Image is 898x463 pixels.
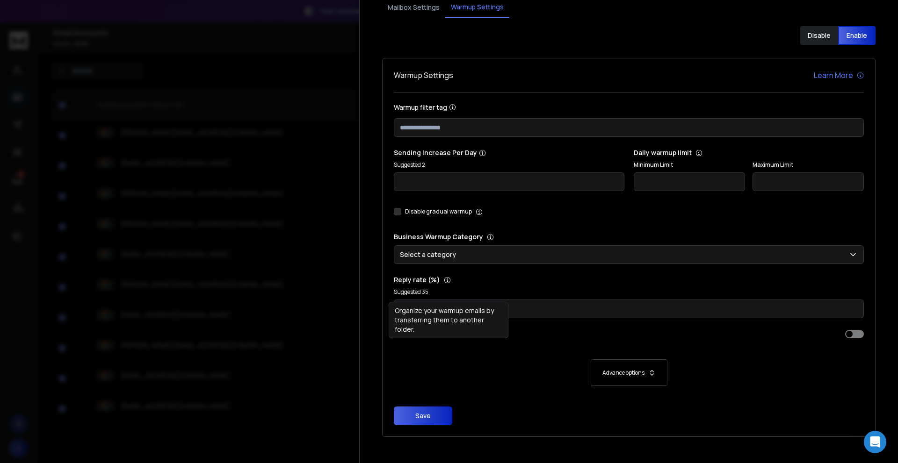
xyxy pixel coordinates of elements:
[394,288,864,296] p: Suggested 35
[394,329,626,339] p: Move Warmups
[753,161,864,169] label: Maximum Limit
[394,275,864,285] p: Reply rate (%)
[864,431,886,453] div: Open Intercom Messenger
[394,148,624,157] p: Sending Increase Per Day
[634,161,745,169] label: Minimum Limit
[814,70,864,81] a: Learn More
[634,148,864,157] p: Daily warmup limit
[602,369,645,377] p: Advance options
[394,70,453,81] h1: Warmup Settings
[403,359,855,386] button: Advance options
[400,250,460,259] p: Select a category
[405,208,472,215] label: Disable gradual warmup
[838,26,876,45] button: Enable
[394,406,452,425] button: Save
[394,104,864,111] label: Warmup filter tag
[800,26,876,45] button: DisableEnable
[800,26,838,45] button: Disable
[394,161,624,169] p: Suggested 2
[389,302,508,338] div: Organize your warmup emails by transferring them to another folder.
[394,232,864,242] p: Business Warmup Category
